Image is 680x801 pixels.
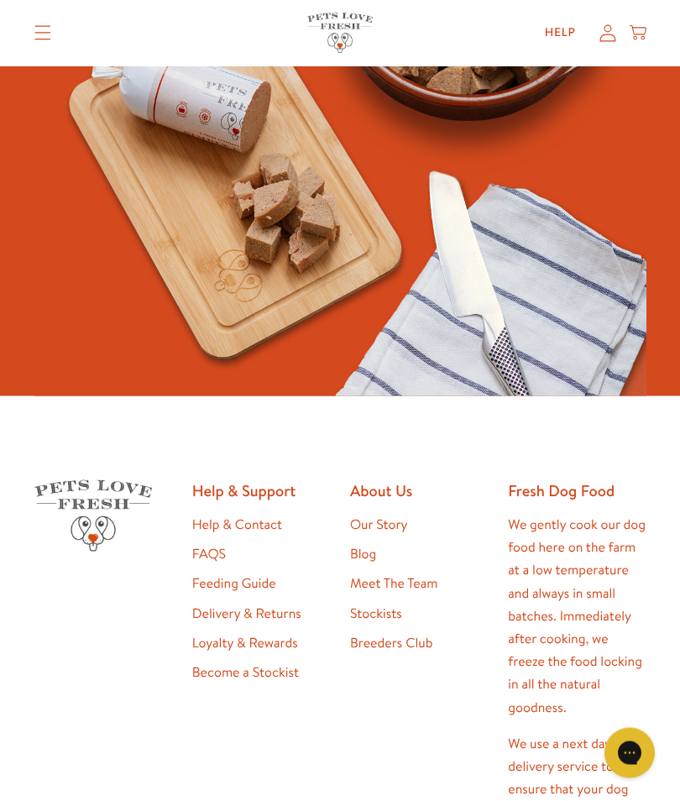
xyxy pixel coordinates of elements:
[192,516,282,534] a: Help & Contact
[192,545,226,563] a: FAQS
[192,480,330,500] h2: Help & Support
[596,722,663,784] iframe: Gorgias live chat messenger
[350,605,402,623] a: Stockists
[307,13,373,53] img: Pets Love Fresh
[21,13,65,55] summary: Translation missing: en.sections.header.menu
[531,17,589,50] a: Help
[192,663,299,682] a: Become a Stockist
[350,480,488,500] h2: About Us
[192,634,298,652] a: Loyalty & Rewards
[508,480,646,500] h2: Fresh Dog Food
[350,516,408,534] a: Our Story
[350,545,376,563] a: Blog
[192,574,276,593] a: Feeding Guide
[192,605,301,623] a: Delivery & Returns
[350,634,432,652] a: Breeders Club
[350,574,437,593] a: Meet The Team
[508,514,646,720] p: We gently cook our dog food here on the farm at a low temperature and always in small batches. Im...
[34,480,152,552] img: Pets Love Fresh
